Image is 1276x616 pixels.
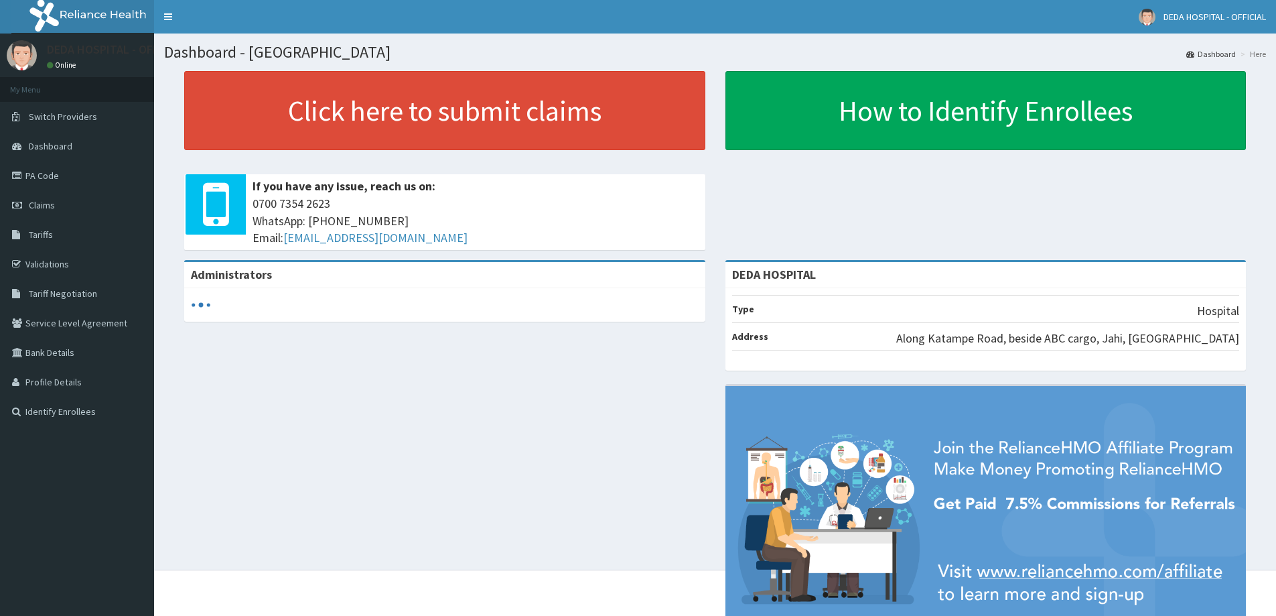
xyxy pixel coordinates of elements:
[253,178,435,194] b: If you have any issue, reach us on:
[184,71,705,150] a: Click here to submit claims
[191,267,272,282] b: Administrators
[253,195,699,247] span: 0700 7354 2623 WhatsApp: [PHONE_NUMBER] Email:
[1139,9,1155,25] img: User Image
[29,229,53,241] span: Tariffs
[29,288,97,300] span: Tariff Negotiation
[1186,48,1236,60] a: Dashboard
[191,295,211,315] svg: audio-loading
[732,303,754,315] b: Type
[29,111,97,123] span: Switch Providers
[47,60,79,70] a: Online
[29,199,55,211] span: Claims
[725,71,1247,150] a: How to Identify Enrollees
[164,44,1266,61] h1: Dashboard - [GEOGRAPHIC_DATA]
[732,330,768,343] b: Address
[1237,48,1266,60] li: Here
[47,44,185,56] p: DEDA HOSPITAL - OFFICIAL
[896,330,1239,347] p: Along Katampe Road, beside ABC cargo, Jahi, [GEOGRAPHIC_DATA]
[7,40,37,70] img: User Image
[29,140,72,152] span: Dashboard
[1163,11,1266,23] span: DEDA HOSPITAL - OFFICIAL
[1197,302,1239,320] p: Hospital
[283,230,468,245] a: [EMAIL_ADDRESS][DOMAIN_NAME]
[732,267,816,282] strong: DEDA HOSPITAL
